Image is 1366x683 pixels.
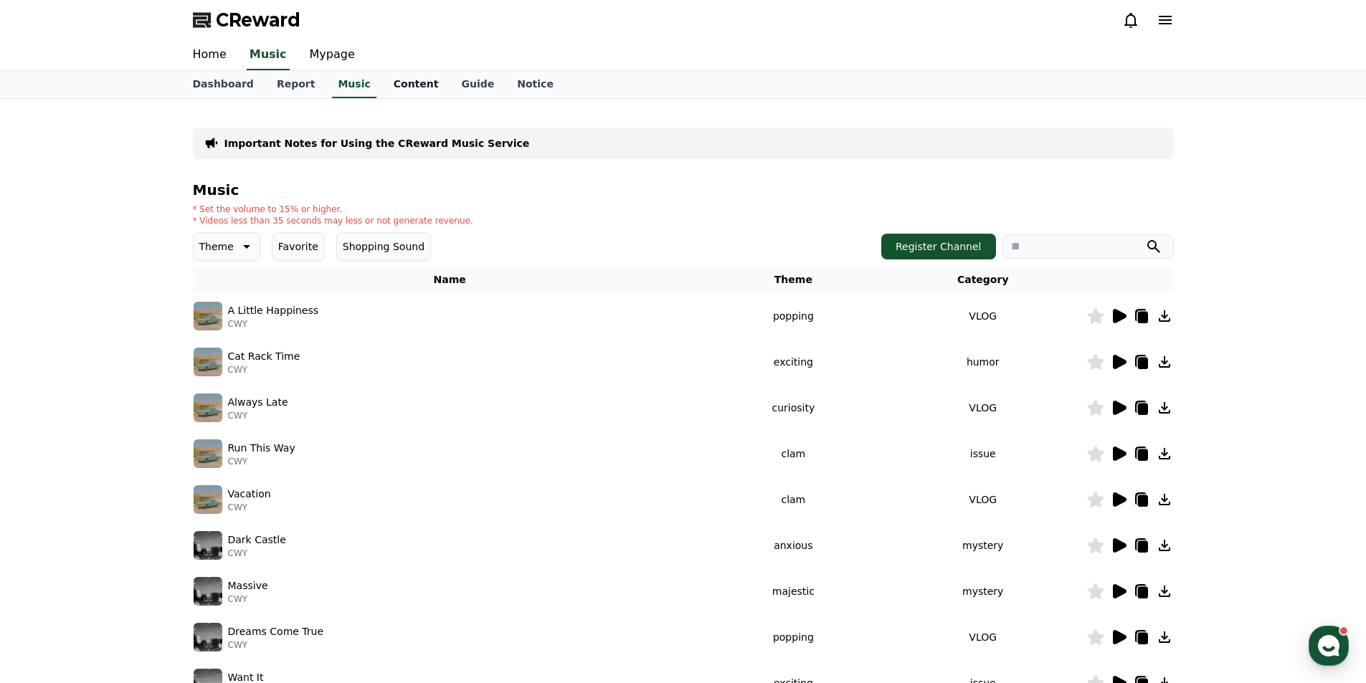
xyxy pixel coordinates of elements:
a: Important Notes for Using the CReward Music Service [224,136,530,151]
h4: Music [193,182,1174,198]
p: CWY [228,410,288,421]
td: curiosity [707,385,880,431]
img: music [194,393,222,422]
th: Category [880,267,1086,293]
a: Settings [185,454,275,490]
p: CWY [228,364,300,376]
button: Register Channel [881,234,996,259]
a: Report [265,71,327,98]
a: Messages [95,454,185,490]
img: music [194,577,222,606]
th: Theme [707,267,880,293]
a: Content [382,71,450,98]
img: music [194,439,222,468]
p: CWY [228,318,319,330]
p: CWY [228,593,268,605]
p: Dreams Come True [228,624,324,639]
p: Cat Rack Time [228,349,300,364]
p: * Videos less than 35 seconds may less or not generate revenue. [193,215,473,226]
p: CWY [228,639,324,651]
a: Music [247,40,290,70]
td: VLOG [880,614,1086,660]
img: music [194,348,222,376]
span: Settings [212,476,247,487]
img: music [194,302,222,330]
a: Mypage [298,40,366,70]
a: Music [332,71,376,98]
button: Shopping Sound [336,232,431,261]
a: Dashboard [181,71,265,98]
td: clam [707,477,880,522]
img: music [194,531,222,560]
td: VLOG [880,293,1086,339]
a: Guide [450,71,506,98]
p: A Little Happiness [228,303,319,318]
p: * Set the volume to 15% or higher. [193,204,473,215]
a: Notice [506,71,565,98]
p: CWY [228,502,271,513]
td: popping [707,614,880,660]
span: CReward [216,9,300,32]
th: Name [193,267,707,293]
p: Run This Way [228,441,295,456]
td: exciting [707,339,880,385]
td: VLOG [880,477,1086,522]
a: Home [181,40,238,70]
img: music [194,623,222,651]
p: Vacation [228,487,271,502]
p: Always Late [228,395,288,410]
button: Favorite [272,232,325,261]
span: Home [37,476,62,487]
span: Messages [119,477,161,488]
td: humor [880,339,1086,385]
img: music [194,485,222,514]
td: mystery [880,522,1086,568]
a: Home [4,454,95,490]
td: mystery [880,568,1086,614]
p: Massive [228,578,268,593]
a: CReward [193,9,300,32]
p: CWY [228,456,295,467]
td: anxious [707,522,880,568]
td: issue [880,431,1086,477]
p: Dark Castle [228,532,286,548]
td: popping [707,293,880,339]
button: Theme [193,232,260,261]
p: Theme [199,237,234,257]
td: clam [707,431,880,477]
td: majestic [707,568,880,614]
p: CWY [228,548,286,559]
td: VLOG [880,385,1086,431]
